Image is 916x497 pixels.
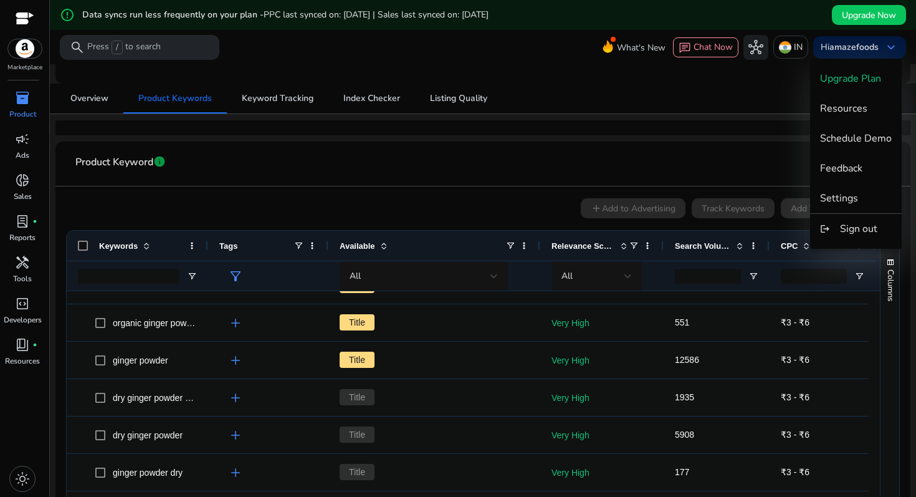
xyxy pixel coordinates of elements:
span: Settings [820,191,858,205]
span: Resources [820,102,867,115]
span: Feedback [820,162,862,175]
mat-icon: logout [820,221,830,236]
span: Upgrade Plan [820,72,881,85]
span: Sign out [840,222,877,236]
span: Schedule Demo [820,132,892,145]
